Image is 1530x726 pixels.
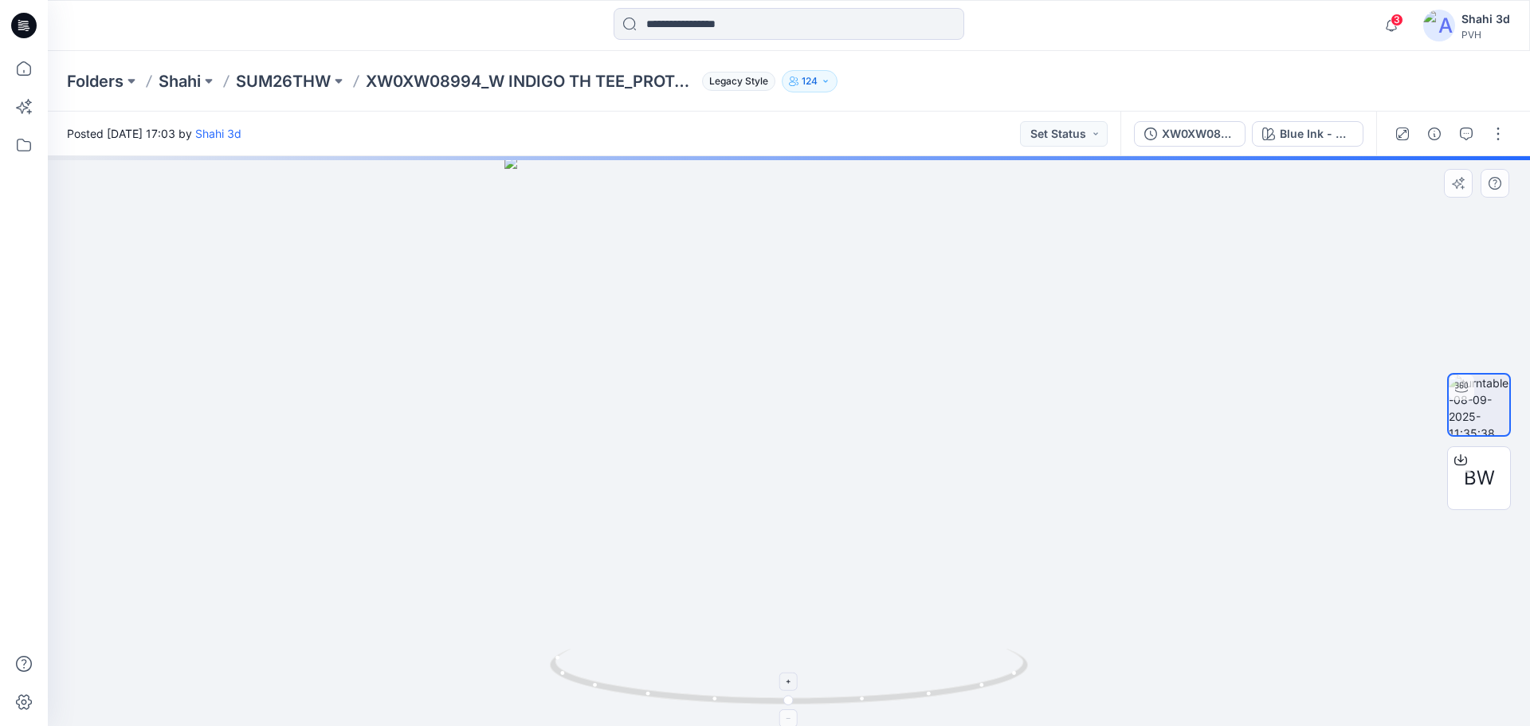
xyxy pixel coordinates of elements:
[1280,125,1353,143] div: Blue Ink - C7H
[1162,125,1235,143] div: XW0XW08994_W INDIGO TH TEE_PROTO_V01
[1134,121,1246,147] button: XW0XW08994_W INDIGO TH TEE_PROTO_V01
[195,127,241,140] a: Shahi 3d
[366,70,696,92] p: XW0XW08994_W INDIGO TH TEE_PROTO_V01
[159,70,201,92] a: Shahi
[236,70,331,92] a: SUM26THW
[1464,464,1495,493] span: BW
[67,70,124,92] a: Folders
[782,70,838,92] button: 124
[1461,10,1510,29] div: Shahi 3d
[1461,29,1510,41] div: PVH
[802,73,818,90] p: 124
[1449,375,1509,435] img: turntable-08-09-2025-11:35:38
[67,125,241,142] span: Posted [DATE] 17:03 by
[1423,10,1455,41] img: avatar
[702,72,775,91] span: Legacy Style
[1252,121,1363,147] button: Blue Ink - C7H
[696,70,775,92] button: Legacy Style
[1391,14,1403,26] span: 3
[1422,121,1447,147] button: Details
